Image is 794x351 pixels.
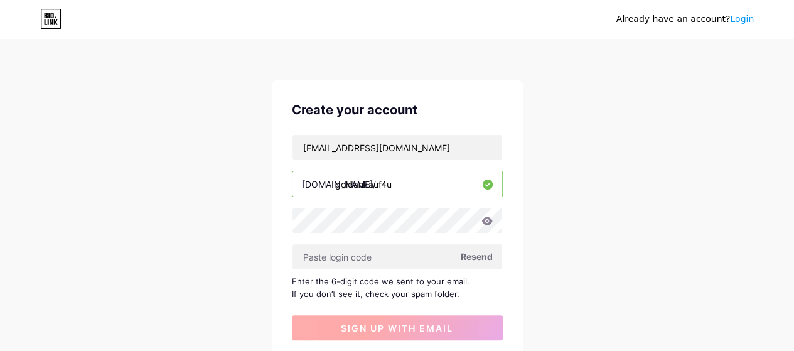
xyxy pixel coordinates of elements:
[292,244,502,269] input: Paste login code
[292,315,503,340] button: sign up with email
[292,171,502,197] input: username
[461,250,493,263] span: Resend
[730,14,754,24] a: Login
[292,135,502,160] input: Email
[302,178,376,191] div: [DOMAIN_NAME]/
[341,323,453,333] span: sign up with email
[292,275,503,300] div: Enter the 6-digit code we sent to your email. If you don’t see it, check your spam folder.
[616,13,754,26] div: Already have an account?
[292,100,503,119] div: Create your account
